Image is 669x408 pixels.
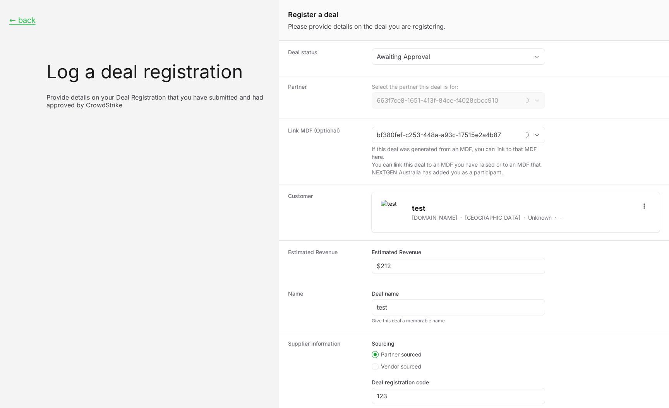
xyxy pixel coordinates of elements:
[372,83,545,91] label: Select the partner this deal is for:
[372,93,520,108] input: Loading...
[528,214,552,222] p: Unknown
[288,290,362,324] dt: Name
[372,318,545,324] div: Give this deal a memorable name
[372,290,399,298] label: Deal name
[372,127,520,143] input: Loading...
[381,363,421,370] span: Vendor sourced
[288,192,362,232] dt: Customer
[288,83,362,111] dt: Partner
[377,261,540,270] input: $
[46,62,269,81] h1: Log a deal registration
[638,200,650,212] button: Open options
[377,52,529,61] div: Awaiting Approval
[288,22,660,31] p: Please provide details on the deal you are registering.
[288,127,362,176] dt: Link MDF (Optional)
[465,214,520,222] p: [GEOGRAPHIC_DATA]
[529,127,545,143] div: Open
[288,248,362,274] dt: Estimated Revenue
[372,340,395,348] legend: Sourcing
[9,15,36,25] button: ← back
[46,93,269,109] p: Provide details on your Deal Registration that you have submitted and had approved by CrowdStrike
[288,48,362,67] dt: Deal status
[372,248,421,256] label: Estimated Revenue
[372,49,545,64] button: Awaiting Approval
[288,9,660,20] h1: Register a deal
[372,379,429,386] label: Deal registration code
[523,214,525,222] span: ·
[460,214,462,222] span: ·
[381,351,422,358] span: Partner sourced
[559,214,562,222] p: -
[412,214,457,222] a: [DOMAIN_NAME]
[372,145,545,176] p: If this deal was generated from an MDF, you can link to that MDF here. You can link this deal to ...
[412,203,562,214] h2: test
[529,93,545,108] div: Open
[555,214,556,222] span: ·
[381,200,406,225] img: test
